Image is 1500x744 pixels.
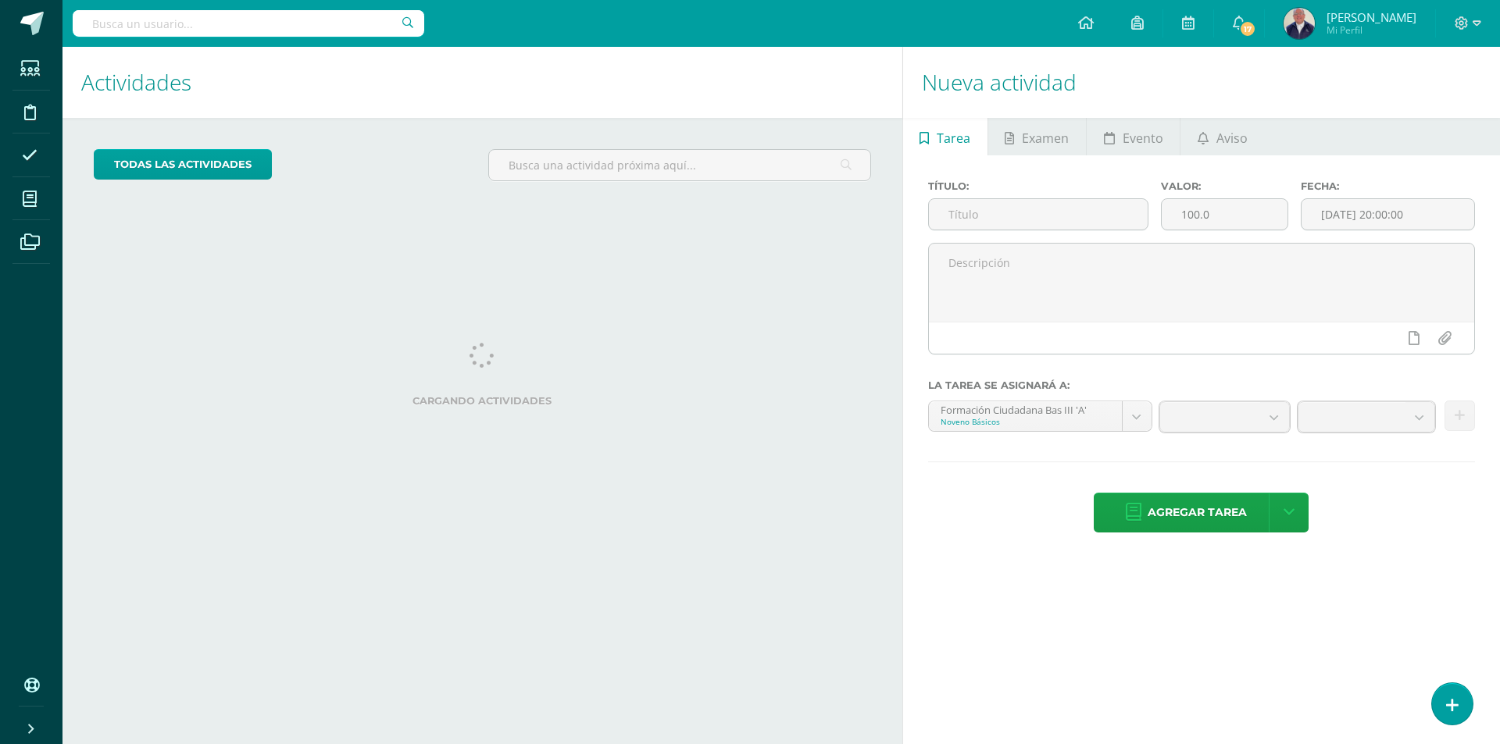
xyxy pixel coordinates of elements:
[94,395,871,407] label: Cargando actividades
[922,47,1481,118] h1: Nueva actividad
[1162,199,1287,230] input: Puntos máximos
[937,119,970,157] span: Tarea
[988,118,1086,155] a: Examen
[929,199,1148,230] input: Título
[941,401,1110,416] div: Formación Ciudadana Bas III 'A'
[1087,118,1180,155] a: Evento
[1302,199,1474,230] input: Fecha de entrega
[941,416,1110,427] div: Noveno Básicos
[1161,180,1288,192] label: Valor:
[1148,493,1247,532] span: Agregar tarea
[81,47,884,118] h1: Actividades
[1180,118,1264,155] a: Aviso
[489,150,870,180] input: Busca una actividad próxima aquí...
[1301,180,1475,192] label: Fecha:
[1123,119,1163,157] span: Evento
[1284,8,1315,39] img: 4400bde977c2ef3c8e0f06f5677fdb30.png
[94,149,272,180] a: todas las Actividades
[1022,119,1069,157] span: Examen
[1216,119,1248,157] span: Aviso
[73,10,424,37] input: Busca un usuario...
[1327,23,1416,37] span: Mi Perfil
[1239,20,1256,37] span: 17
[1327,9,1416,25] span: [PERSON_NAME]
[903,118,987,155] a: Tarea
[928,379,1475,391] label: La tarea se asignará a:
[928,180,1148,192] label: Título:
[929,401,1152,431] a: Formación Ciudadana Bas III 'A'Noveno Básicos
